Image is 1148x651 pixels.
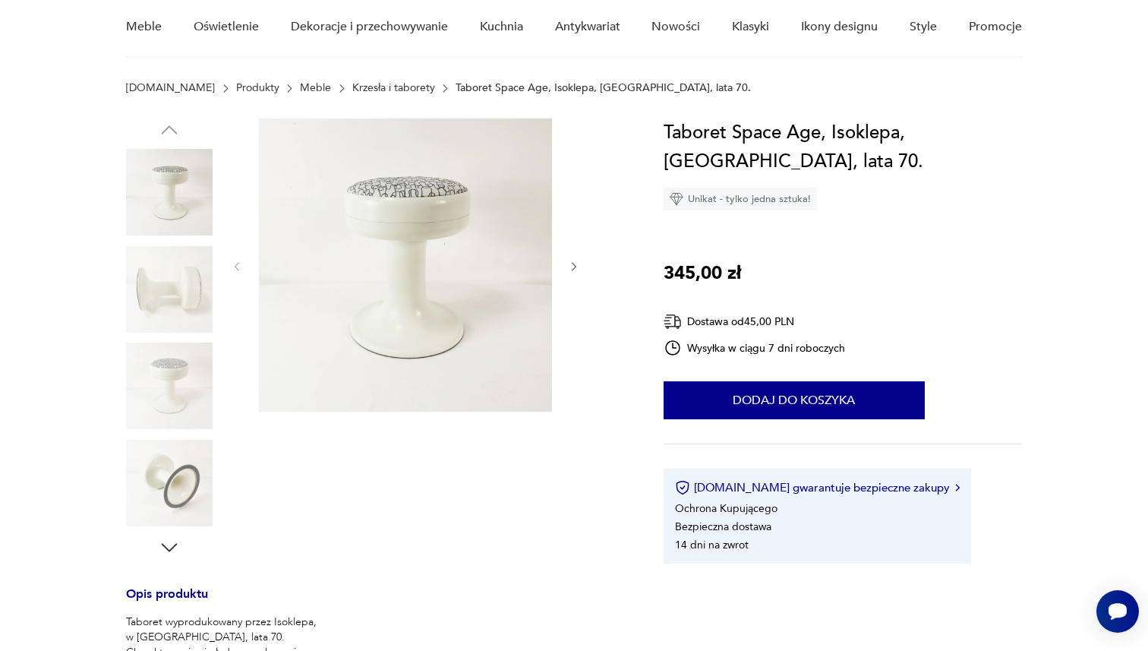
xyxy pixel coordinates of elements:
a: Produkty [236,82,279,94]
div: Unikat - tylko jedna sztuka! [664,188,817,210]
p: Taboret Space Age, Isoklepa, [GEOGRAPHIC_DATA], lata 70. [456,82,751,94]
div: Dostawa od 45,00 PLN [664,312,846,331]
li: 14 dni na zwrot [675,538,749,552]
img: Zdjęcie produktu Taboret Space Age, Isoklepa, Niemcy, lata 70. [126,149,213,235]
h1: Taboret Space Age, Isoklepa, [GEOGRAPHIC_DATA], lata 70. [664,119,1022,176]
p: 345,00 zł [664,259,741,288]
li: Ochrona Kupującego [675,501,777,516]
img: Zdjęcie produktu Taboret Space Age, Isoklepa, Niemcy, lata 70. [259,119,552,412]
a: Meble [300,82,331,94]
img: Ikona dostawy [664,312,682,331]
img: Zdjęcie produktu Taboret Space Age, Isoklepa, Niemcy, lata 70. [126,246,213,333]
img: Zdjęcie produktu Taboret Space Age, Isoklepa, Niemcy, lata 70. [126,440,213,526]
img: Ikona diamentu [670,192,683,206]
iframe: Smartsupp widget button [1096,590,1139,633]
h3: Opis produktu [126,589,627,615]
img: Ikona strzałki w prawo [955,484,960,491]
img: Ikona certyfikatu [675,480,690,495]
li: Bezpieczna dostawa [675,520,771,534]
button: Dodaj do koszyka [664,381,925,419]
a: [DOMAIN_NAME] [126,82,215,94]
a: Krzesła i taborety [352,82,435,94]
img: Zdjęcie produktu Taboret Space Age, Isoklepa, Niemcy, lata 70. [126,343,213,429]
button: [DOMAIN_NAME] gwarantuje bezpieczne zakupy [675,480,960,495]
div: Wysyłka w ciągu 7 dni roboczych [664,339,846,357]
